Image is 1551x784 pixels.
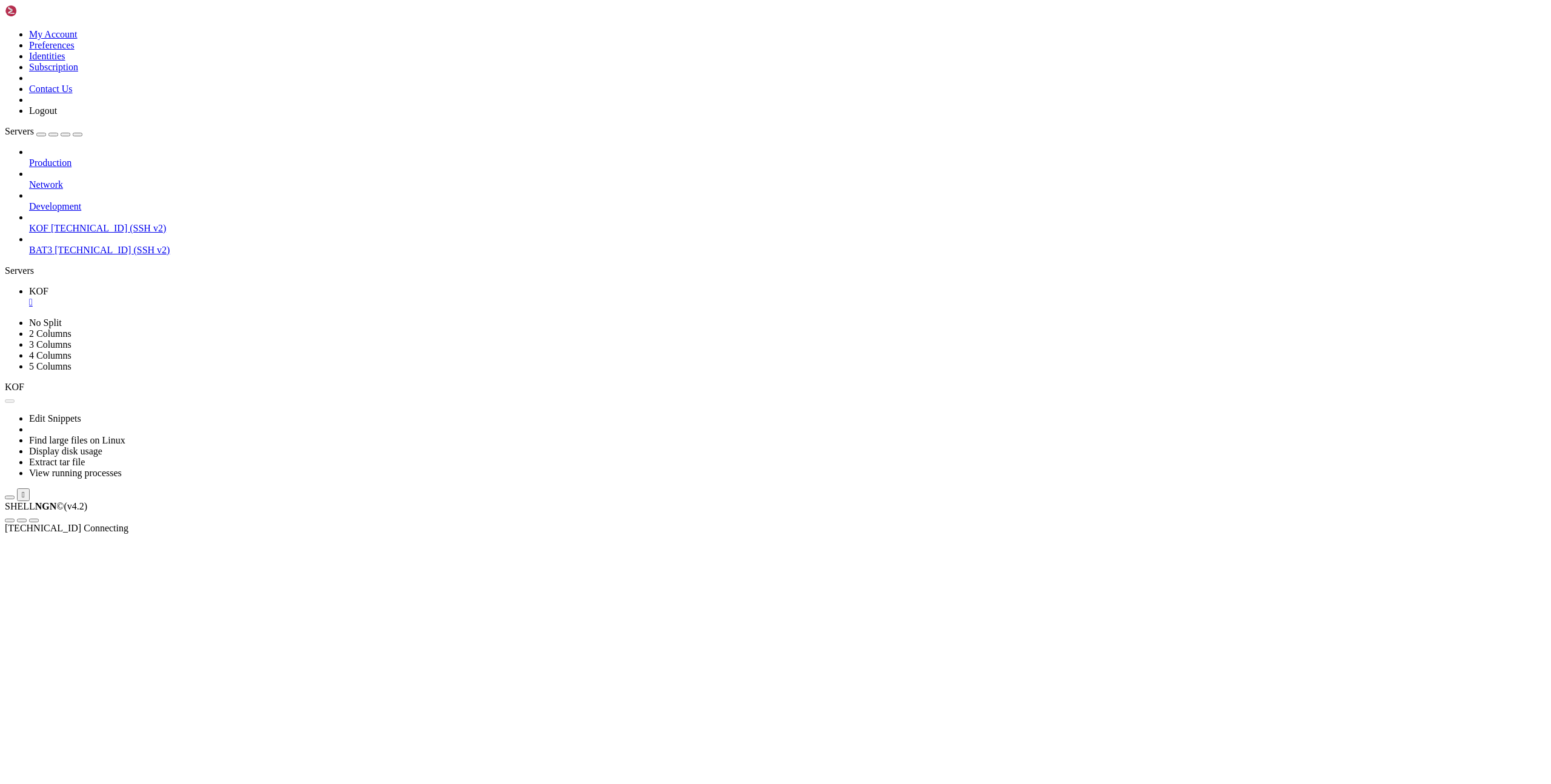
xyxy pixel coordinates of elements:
[29,179,1546,190] a: Network
[29,245,52,255] span: BAT3
[29,158,71,168] span: Production
[29,286,1546,308] a: KOF
[29,468,122,478] a: View running processes
[29,201,81,211] span: Development
[29,158,1546,168] a: Production
[29,245,1546,256] a: BAT3 [TECHNICAL_ID] (SSH v2)
[55,245,170,255] span: [TECHNICAL_ID] (SSH v2)
[29,457,85,467] a: Extract tar file
[29,413,81,424] a: Edit Snippets
[29,223,1546,234] a: KOF [TECHNICAL_ID] (SSH v2)
[29,84,73,94] a: Contact Us
[29,40,75,50] a: Preferences
[29,297,1546,308] a: 
[29,435,125,445] a: Find large files on Linux
[29,361,71,371] a: 5 Columns
[29,147,1546,168] li: Production
[17,488,30,501] button: 
[29,328,71,339] a: 2 Columns
[22,490,25,499] div: 
[29,190,1546,212] li: Development
[29,51,65,61] a: Identities
[29,286,48,296] span: KOF
[29,339,71,350] a: 3 Columns
[29,223,48,233] span: KOF
[5,382,24,392] span: KOF
[5,5,75,17] img: Shellngn
[29,29,78,39] a: My Account
[29,62,78,72] a: Subscription
[29,317,62,328] a: No Split
[5,126,82,136] a: Servers
[29,446,102,456] a: Display disk usage
[5,126,34,136] span: Servers
[51,223,166,233] span: [TECHNICAL_ID] (SSH v2)
[29,201,1546,212] a: Development
[29,212,1546,234] li: KOF [TECHNICAL_ID] (SSH v2)
[29,105,57,116] a: Logout
[29,168,1546,190] li: Network
[29,234,1546,256] li: BAT3 [TECHNICAL_ID] (SSH v2)
[5,265,1546,276] div: Servers
[29,179,63,190] span: Network
[29,350,71,360] a: 4 Columns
